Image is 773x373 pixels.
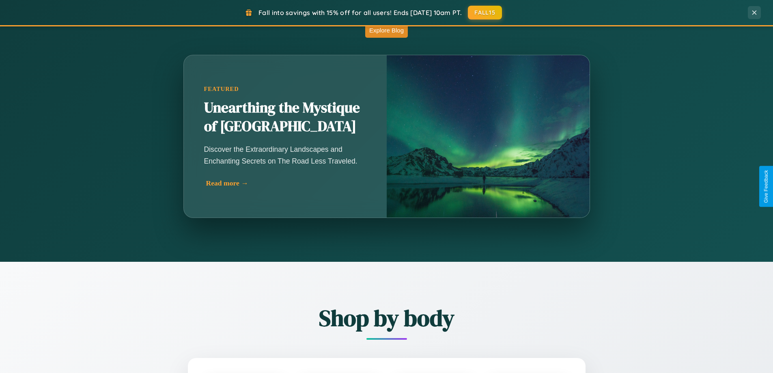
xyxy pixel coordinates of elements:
[204,144,366,166] p: Discover the Extraordinary Landscapes and Enchanting Secrets on The Road Less Traveled.
[763,170,769,203] div: Give Feedback
[206,179,368,188] div: Read more →
[365,23,408,38] button: Explore Blog
[204,99,366,136] h2: Unearthing the Mystique of [GEOGRAPHIC_DATA]
[468,6,502,19] button: FALL15
[143,302,630,334] h2: Shop by body
[204,86,366,93] div: Featured
[258,9,462,17] span: Fall into savings with 15% off for all users! Ends [DATE] 10am PT.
